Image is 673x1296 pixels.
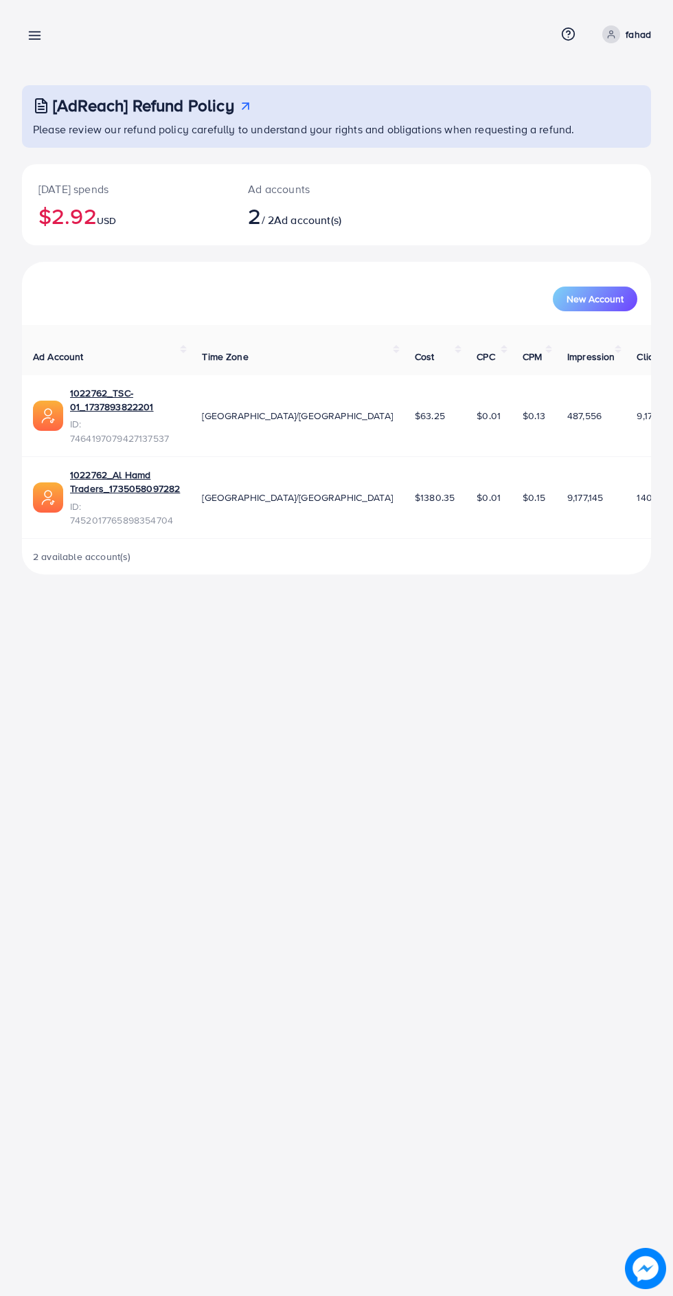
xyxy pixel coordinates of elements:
[477,350,494,364] span: CPC
[33,550,131,563] span: 2 available account(s)
[567,294,624,304] span: New Account
[477,491,501,504] span: $0.01
[637,350,663,364] span: Clicks
[33,350,84,364] span: Ad Account
[202,350,248,364] span: Time Zone
[415,491,455,504] span: $1380.35
[70,500,180,528] span: ID: 7452017765898354704
[70,386,180,414] a: 1022762_TSC-01_1737893822201
[33,482,63,513] img: ic-ads-acc.e4c84228.svg
[97,214,116,227] span: USD
[70,417,180,445] span: ID: 7464197079427137537
[597,25,651,43] a: fahad
[523,409,545,423] span: $0.13
[202,491,393,504] span: [GEOGRAPHIC_DATA]/[GEOGRAPHIC_DATA]
[627,1250,664,1287] img: image
[523,491,545,504] span: $0.15
[415,350,435,364] span: Cost
[274,212,341,227] span: Ad account(s)
[38,203,215,229] h2: $2.92
[553,287,637,311] button: New Account
[567,350,615,364] span: Impression
[415,409,445,423] span: $63.25
[637,409,657,423] span: 9,177
[248,200,261,232] span: 2
[626,26,651,43] p: fahad
[33,401,63,431] img: ic-ads-acc.e4c84228.svg
[202,409,393,423] span: [GEOGRAPHIC_DATA]/[GEOGRAPHIC_DATA]
[53,96,234,115] h3: [AdReach] Refund Policy
[637,491,666,504] span: 140,131
[567,491,603,504] span: 9,177,145
[567,409,602,423] span: 487,556
[33,121,643,137] p: Please review our refund policy carefully to understand your rights and obligations when requesti...
[248,181,372,197] p: Ad accounts
[523,350,542,364] span: CPM
[248,203,372,229] h2: / 2
[70,468,180,496] a: 1022762_Al Hamd Traders_1735058097282
[38,181,215,197] p: [DATE] spends
[477,409,501,423] span: $0.01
